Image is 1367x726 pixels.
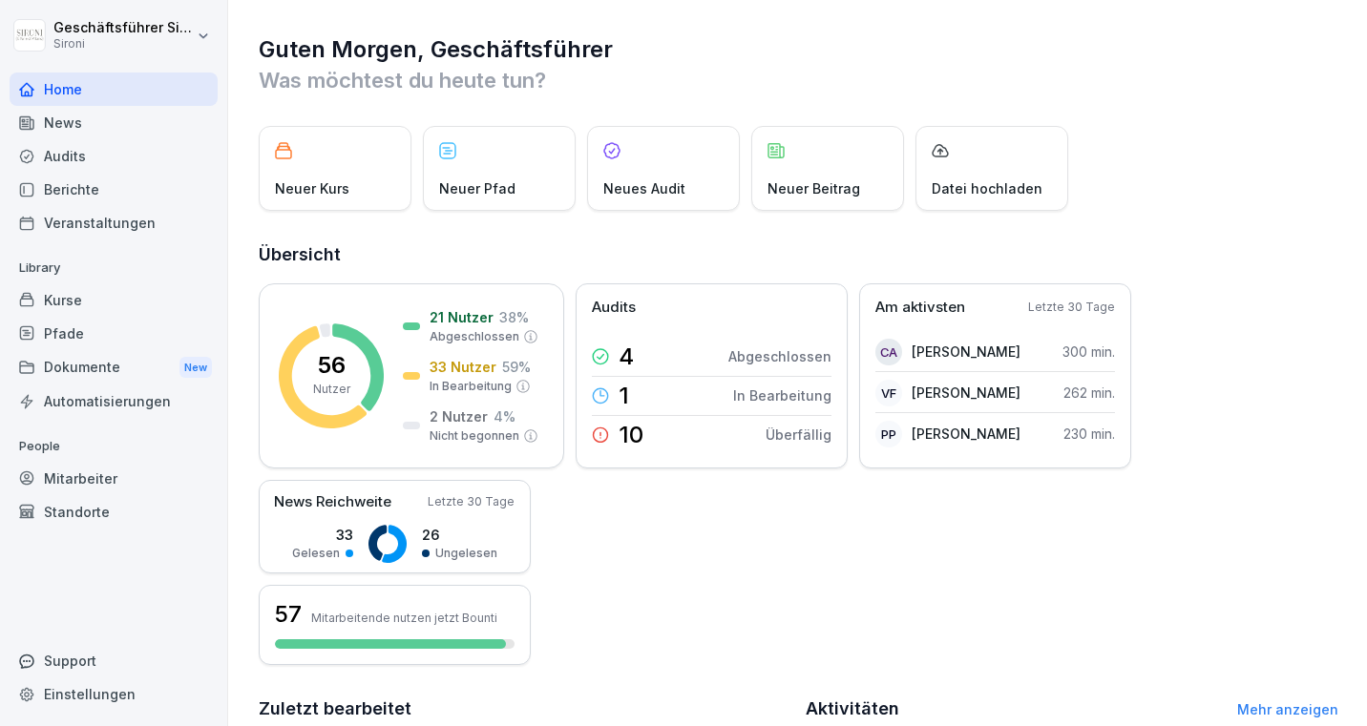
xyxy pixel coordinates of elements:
[53,20,193,36] p: Geschäftsführer Sironi
[275,178,349,198] p: Neuer Kurs
[10,350,218,385] div: Dokumente
[912,342,1020,362] p: [PERSON_NAME]
[932,178,1042,198] p: Datei hochladen
[875,297,965,319] p: Am aktivsten
[430,307,494,327] p: 21 Nutzer
[10,283,218,317] a: Kurse
[311,611,497,625] p: Mitarbeitende nutzen jetzt Bounti
[292,545,340,562] p: Gelesen
[10,317,218,350] a: Pfade
[179,357,212,379] div: New
[259,695,792,722] h2: Zuletzt bearbeitet
[10,206,218,239] a: Veranstaltungen
[592,297,636,319] p: Audits
[422,525,497,545] p: 26
[318,354,346,377] p: 56
[603,178,685,198] p: Neues Audit
[430,378,512,395] p: In Bearbeitung
[1028,299,1115,316] p: Letzte 30 Tage
[619,345,634,368] p: 4
[10,677,218,711] a: Einstellungen
[875,421,902,447] div: PP
[10,173,218,206] a: Berichte
[619,424,643,446] p: 10
[10,106,218,139] a: News
[439,178,515,198] p: Neuer Pfad
[430,427,519,445] p: Nicht begonnen
[728,346,831,366] p: Abgeschlossen
[499,307,529,327] p: 38 %
[259,65,1338,95] p: Was möchtest du heute tun?
[619,384,629,407] p: 1
[1063,383,1115,403] p: 262 min.
[259,241,1338,268] h2: Übersicht
[768,178,860,198] p: Neuer Beitrag
[806,695,899,722] h2: Aktivitäten
[10,644,218,677] div: Support
[430,406,488,426] p: 2 Nutzer
[766,425,831,445] p: Überfällig
[1237,701,1338,717] a: Mehr anzeigen
[430,357,496,377] p: 33 Nutzer
[912,424,1020,444] p: [PERSON_NAME]
[10,462,218,495] a: Mitarbeiter
[10,384,218,418] a: Automatisierungen
[428,493,515,510] p: Letzte 30 Tage
[912,383,1020,403] p: [PERSON_NAME]
[10,139,218,173] a: Audits
[10,495,218,529] a: Standorte
[274,491,391,513] p: News Reichweite
[313,381,350,398] p: Nutzer
[10,431,218,462] p: People
[53,37,193,51] p: Sironi
[875,339,902,365] div: CA
[494,406,515,426] p: 4 %
[1062,342,1115,362] p: 300 min.
[10,73,218,106] a: Home
[259,34,1338,65] h1: Guten Morgen, Geschäftsführer
[275,598,302,631] h3: 57
[1063,424,1115,444] p: 230 min.
[502,357,531,377] p: 59 %
[435,545,497,562] p: Ungelesen
[430,328,519,345] p: Abgeschlossen
[733,385,831,405] p: In Bearbeitung
[292,525,353,545] p: 33
[10,350,218,385] a: DokumenteNew
[875,380,902,406] div: VF
[10,253,218,283] p: Library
